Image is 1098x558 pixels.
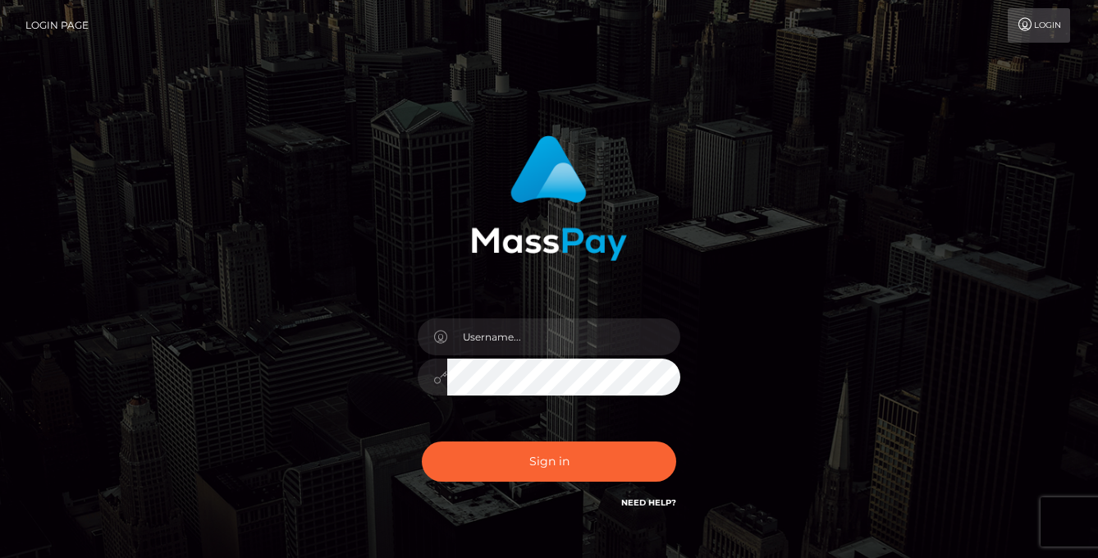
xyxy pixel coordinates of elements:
[25,8,89,43] a: Login Page
[471,135,627,261] img: MassPay Login
[1008,8,1070,43] a: Login
[621,497,676,508] a: Need Help?
[447,318,680,355] input: Username...
[422,441,676,482] button: Sign in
